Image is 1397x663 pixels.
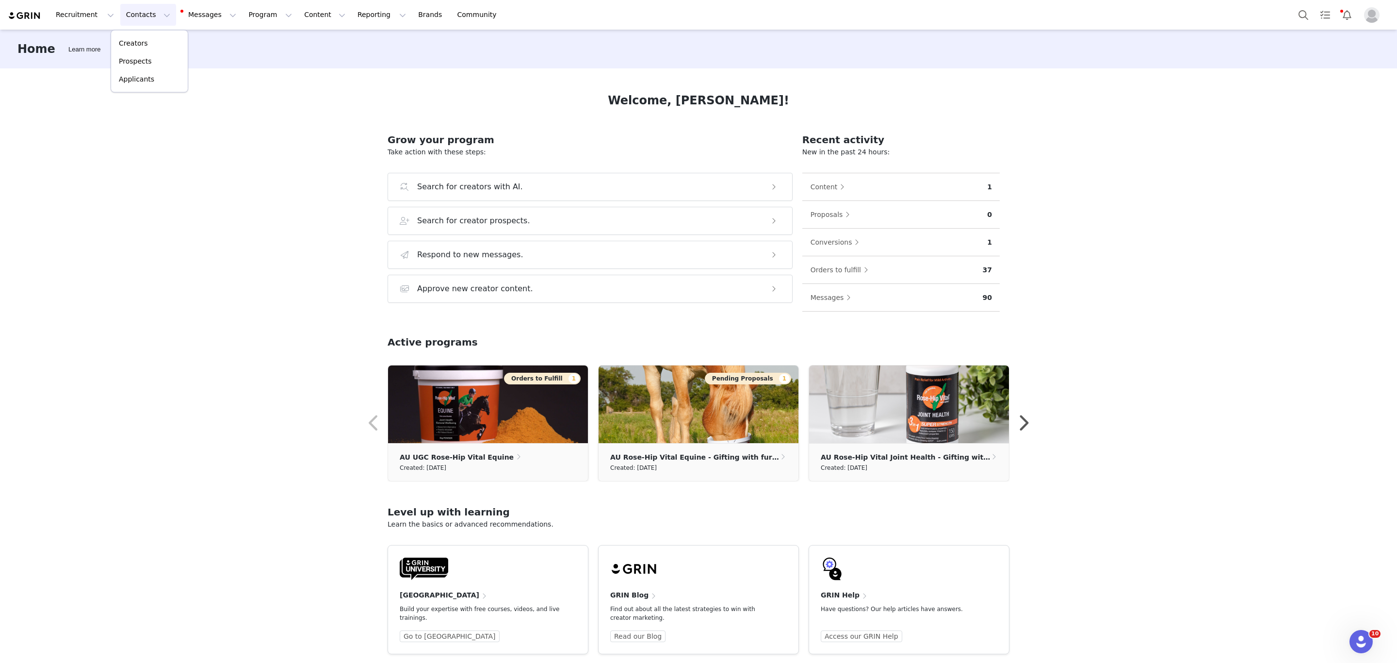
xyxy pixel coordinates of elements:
p: 37 [983,265,992,275]
h2: Recent activity [802,133,1000,147]
button: Orders to fulfill [810,262,873,278]
h3: Search for creators with AI. [417,181,523,193]
a: Brands [412,4,451,26]
button: Content [810,179,850,195]
p: AU Rose-Hip Vital Equine - Gifting with further incentives [610,452,780,463]
h4: GRIN Help [821,590,860,600]
p: Prospects [119,56,151,66]
small: Created: [DATE] [400,463,446,473]
p: 0 [987,210,992,220]
img: GRIN-help-icon.svg [821,557,844,580]
img: grin logo [8,11,42,20]
img: grin-logo-black.svg [610,557,659,580]
a: Tasks [1315,4,1336,26]
button: Contacts [120,4,176,26]
p: 1 [987,182,992,192]
h4: GRIN Blog [610,590,649,600]
a: Read our Blog [610,630,666,642]
button: Search for creator prospects. [388,207,793,235]
p: Applicants [119,74,154,84]
small: Created: [DATE] [821,463,867,473]
h1: Welcome, [PERSON_NAME]! [608,92,789,109]
a: Access our GRIN Help [821,630,902,642]
h2: Level up with learning [388,505,1009,519]
div: Tooltip anchor [66,45,102,54]
img: b874fea0-9a9e-4264-bf71-e13a97266028.jpg [388,365,588,443]
h3: Approve new creator content. [417,283,533,295]
h3: Home [17,40,55,58]
button: Recruitment [50,4,120,26]
button: Notifications [1336,4,1358,26]
p: Learn the basics or advanced recommendations. [388,519,1009,530]
button: Orders to Fulfill1 [504,373,581,384]
p: 1 [987,237,992,248]
a: Community [452,4,507,26]
p: Have questions? Our help articles have answers. [821,605,982,613]
p: AU UGC Rose-Hip Vital Equine [400,452,514,463]
button: Approve new creator content. [388,275,793,303]
iframe: Intercom live chat [1349,630,1373,653]
button: Search for creators with AI. [388,173,793,201]
button: Pending Proposals1 [705,373,791,384]
img: GRIN-University-Logo-Black.svg [400,557,448,580]
h2: Grow your program [388,133,793,147]
h4: [GEOGRAPHIC_DATA] [400,590,479,600]
p: Build your expertise with free courses, videos, and live trainings. [400,605,561,622]
button: Respond to new messages. [388,241,793,269]
p: New in the past 24 hours: [802,147,1000,157]
p: Find out about all the latest strategies to win with creator marketing. [610,605,771,622]
button: Program [243,4,298,26]
h3: Respond to new messages. [417,249,523,261]
small: Created: [DATE] [610,463,657,473]
button: Content [298,4,351,26]
p: 90 [983,293,992,303]
button: Conversions [810,234,864,250]
img: placeholder-profile.jpg [1364,7,1380,23]
h3: Search for creator prospects. [417,215,530,227]
p: Take action with these steps: [388,147,793,157]
a: Go to [GEOGRAPHIC_DATA] [400,630,500,642]
span: 10 [1369,630,1381,638]
img: 8e0ee440-0a8c-4cd4-81b2-13309553c3cd.png [809,365,1009,443]
button: Proposals [810,207,855,222]
h2: Active programs [388,335,478,349]
button: Reporting [352,4,412,26]
img: 63948153-20c7-4501-997b-63177af2cd86.png [599,365,798,443]
button: Profile [1358,7,1389,23]
p: AU Rose-Hip Vital Joint Health - Gifting with further incentives [821,452,991,463]
p: Creators [119,38,148,49]
button: Messages [810,290,856,305]
button: Messages [177,4,242,26]
button: Search [1293,4,1314,26]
